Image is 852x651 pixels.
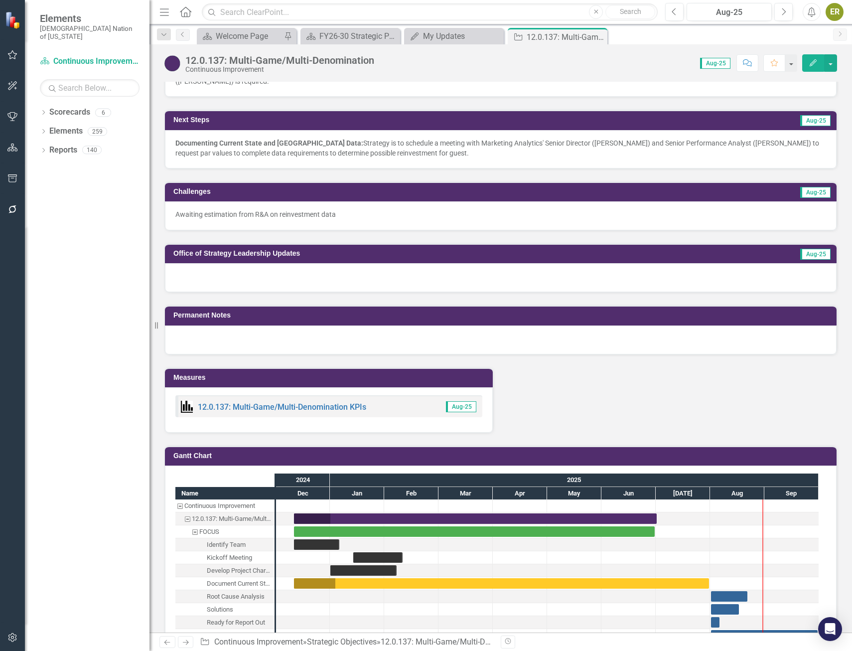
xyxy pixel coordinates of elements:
[353,552,403,563] div: Task: Start date: 2025-01-14 End date: 2025-02-10
[49,145,77,156] a: Reports
[175,603,275,616] div: Solutions
[175,138,826,158] p: Strategy is to schedule a meeting with Marketing Analytics' Senior Director ([PERSON_NAME]) and S...
[605,5,655,19] button: Search
[175,209,826,219] p: Awaiting estimation from R&A on reinvestment data
[711,630,818,641] div: Task: Start date: 2025-08-01 End date: 2025-09-30
[173,116,525,124] h3: Next Steps
[547,487,601,500] div: May
[175,564,275,577] div: Develop Project Charter
[330,474,819,487] div: 2025
[88,127,107,136] div: 259
[175,616,275,629] div: Task: Start date: 2025-08-01 End date: 2025-08-06
[82,146,102,155] div: 140
[276,474,330,487] div: 2024
[175,139,363,147] strong: Documenting Current State and [GEOGRAPHIC_DATA] Data:
[199,525,219,538] div: FOCUS
[319,30,398,42] div: FY26-30 Strategic Plan
[711,617,719,628] div: Task: Start date: 2025-08-01 End date: 2025-08-06
[198,402,366,412] a: 12.0.137: Multi-Game/Multi-Denomination KPIs
[700,58,730,69] span: Aug-25
[294,578,709,589] div: Task: Start date: 2024-12-11 End date: 2025-07-31
[690,6,768,18] div: Aug-25
[711,604,739,615] div: Task: Start date: 2025-08-01 End date: 2025-08-17
[330,487,384,500] div: Jan
[175,590,275,603] div: Task: Start date: 2025-08-01 End date: 2025-08-22
[330,565,397,576] div: Task: Start date: 2025-01-01 End date: 2025-02-07
[601,487,656,500] div: Jun
[173,374,488,381] h3: Measures
[175,564,275,577] div: Task: Start date: 2025-01-01 End date: 2025-02-07
[175,577,275,590] div: Document Current State
[656,487,710,500] div: Jul
[175,512,275,525] div: Task: Start date: 2024-12-11 End date: 2025-07-01
[294,513,657,524] div: Task: Start date: 2024-12-11 End date: 2025-07-01
[49,107,90,118] a: Scorecards
[173,188,531,195] h3: Challenges
[202,3,658,21] input: Search ClearPoint...
[175,603,275,616] div: Task: Start date: 2025-08-01 End date: 2025-08-17
[800,249,831,260] span: Aug-25
[620,7,641,15] span: Search
[446,401,476,412] span: Aug-25
[294,526,655,537] div: Task: Start date: 2024-12-11 End date: 2025-06-30
[173,452,832,460] h3: Gantt Chart
[185,55,374,66] div: 12.0.137: Multi-Game/Multi-Denomination
[207,603,233,616] div: Solutions
[40,12,140,24] span: Elements
[175,538,275,551] div: Task: Start date: 2024-12-11 End date: 2025-01-06
[173,250,701,257] h3: Office of Strategy Leadership Updates
[800,187,831,198] span: Aug-25
[175,525,275,538] div: FOCUS
[185,66,374,73] div: Continuous Improvement
[40,24,140,41] small: [DEMOGRAPHIC_DATA] Nation of [US_STATE]
[216,30,282,42] div: Welcome Page
[381,637,530,647] div: 12.0.137: Multi-Game/Multi-Denomination
[164,55,180,71] img: CI In Progress
[199,30,282,42] a: Welcome Page
[800,115,831,126] span: Aug-25
[207,616,265,629] div: Ready for Report Out
[184,499,255,512] div: Continuous Improvement
[175,499,275,512] div: Continuous Improvement
[175,551,275,564] div: Task: Start date: 2025-01-14 End date: 2025-02-10
[407,30,501,42] a: My Updates
[207,551,252,564] div: Kickoff Meeting
[207,538,246,551] div: Identify Team
[181,401,193,413] img: Performance Management
[192,512,272,525] div: 12.0.137: Multi-Game/Multi-Denomination
[49,126,83,137] a: Elements
[207,577,272,590] div: Document Current State
[384,487,438,500] div: Feb
[200,637,493,648] div: » »
[207,590,265,603] div: Root Cause Analysis
[493,487,547,500] div: Apr
[294,539,339,550] div: Task: Start date: 2024-12-11 End date: 2025-01-06
[438,487,493,500] div: Mar
[687,3,772,21] button: Aug-25
[207,564,272,577] div: Develop Project Charter
[826,3,844,21] button: ER
[175,551,275,564] div: Kickoff Meeting
[40,56,140,67] a: Continuous Improvement
[175,525,275,538] div: Task: Start date: 2024-12-11 End date: 2025-06-30
[711,591,747,602] div: Task: Start date: 2025-08-01 End date: 2025-08-22
[527,31,605,43] div: 12.0.137: Multi-Game/Multi-Denomination
[276,487,330,500] div: Dec
[307,637,377,647] a: Strategic Objectives
[303,30,398,42] a: FY26-30 Strategic Plan
[175,629,275,642] div: PDCA
[175,577,275,590] div: Task: Start date: 2024-12-11 End date: 2025-07-31
[173,312,832,319] h3: Permanent Notes
[818,617,842,641] div: Open Intercom Messenger
[40,79,140,97] input: Search Below...
[764,487,819,500] div: Sep
[5,11,22,28] img: ClearPoint Strategy
[214,637,303,647] a: Continuous Improvement
[175,512,275,525] div: 12.0.137: Multi-Game/Multi-Denomination
[175,499,275,512] div: Task: Continuous Improvement Start date: 2024-12-11 End date: 2024-12-12
[175,616,275,629] div: Ready for Report Out
[175,590,275,603] div: Root Cause Analysis
[95,108,111,117] div: 6
[175,538,275,551] div: Identify Team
